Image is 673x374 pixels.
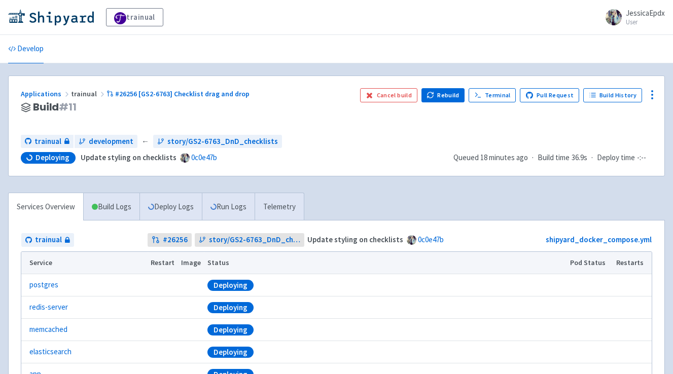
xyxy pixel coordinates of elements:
a: Pull Request [520,88,579,102]
div: Deploying [207,347,254,358]
th: Status [204,252,566,274]
a: Terminal [469,88,516,102]
button: Rebuild [421,88,465,102]
a: development [75,135,137,148]
a: Services Overview [9,193,83,221]
span: trainual [71,89,107,98]
a: memcached [29,324,67,335]
span: development [89,136,133,147]
th: Pod Status [567,252,613,274]
time: 18 minutes ago [480,153,528,162]
a: trainual [106,8,163,26]
a: 0c0e47b [191,153,217,162]
a: shipyard_docker_compose.yml [546,235,652,244]
a: JessicaEpdx User [599,9,665,25]
span: Build [33,101,77,113]
span: Build time [538,152,570,164]
span: trainual [34,136,61,147]
span: story/GS2-6763_DnD_checklists [167,136,278,147]
div: Deploying [207,324,254,335]
img: Shipyard logo [8,9,94,25]
span: 36.9s [572,152,587,164]
th: Image [178,252,204,274]
span: story/GS2-6763_DnD_checklists [209,234,300,246]
span: ← [141,136,149,147]
span: Queued [453,153,528,162]
a: #26256 [148,233,192,247]
strong: Update styling on checklists [81,153,176,162]
div: Deploying [207,302,254,313]
a: Applications [21,89,71,98]
span: # 11 [59,100,77,114]
a: Deploy Logs [139,193,202,221]
a: trainual [21,233,74,247]
div: · · [453,152,652,164]
a: story/GS2-6763_DnD_checklists [195,233,304,247]
span: Deploying [36,153,69,163]
div: Deploying [207,280,254,291]
small: User [626,19,665,25]
th: Restart [148,252,178,274]
th: Restarts [613,252,652,274]
a: postgres [29,279,58,291]
a: 0c0e47b [418,235,444,244]
a: redis-server [29,302,68,313]
a: story/GS2-6763_DnD_checklists [153,135,282,148]
button: Cancel build [360,88,417,102]
a: Telemetry [255,193,304,221]
a: Build Logs [84,193,139,221]
a: elasticsearch [29,346,72,358]
th: Service [21,252,148,274]
strong: Update styling on checklists [307,235,403,244]
a: #26256 [GS2-6763] Checklist drag and drop [107,89,251,98]
span: JessicaEpdx [626,8,665,18]
span: Deploy time [597,152,635,164]
a: Build History [583,88,642,102]
strong: # 26256 [163,234,188,246]
span: trainual [35,234,62,246]
a: Develop [8,35,44,63]
a: Run Logs [202,193,255,221]
a: trainual [21,135,74,148]
span: -:-- [637,152,646,164]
